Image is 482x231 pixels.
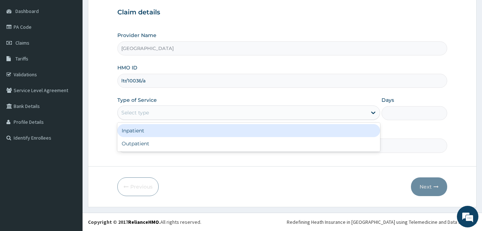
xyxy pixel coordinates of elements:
div: Redefining Heath Insurance in [GEOGRAPHIC_DATA] using Telemedicine and Data Science! [287,218,477,226]
label: Type of Service [117,96,157,104]
label: Days [382,96,394,104]
h3: Claim details [117,9,447,17]
div: Outpatient [117,137,380,150]
span: Dashboard [15,8,39,14]
div: Select type [121,109,149,116]
a: RelianceHMO [128,219,159,225]
input: Enter HMO ID [117,74,447,88]
button: Next [411,177,447,196]
span: Tariffs [15,55,28,62]
span: Claims [15,40,29,46]
strong: Copyright © 2017 . [88,219,160,225]
label: Provider Name [117,32,156,39]
label: HMO ID [117,64,137,71]
button: Previous [117,177,159,196]
footer: All rights reserved. [83,213,482,231]
div: Inpatient [117,124,380,137]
